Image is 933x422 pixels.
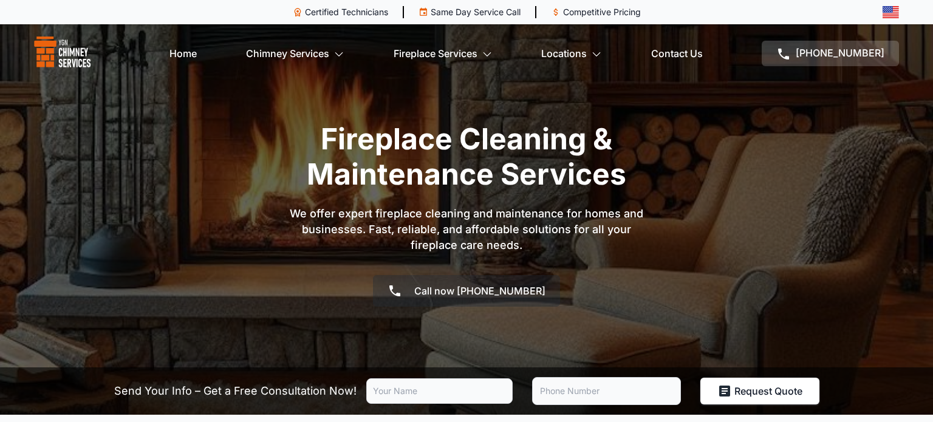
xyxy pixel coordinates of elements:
[394,41,492,66] a: Fireplace Services
[563,6,641,18] p: Competitive Pricing
[246,41,344,66] a: Chimney Services
[541,41,601,66] a: Locations
[431,6,521,18] p: Same Day Service Call
[284,206,649,253] p: We offer expert fireplace cleaning and maintenance for homes and businesses. Fast, reliable, and ...
[114,383,357,400] p: Send Your Info – Get a Free Consultation Now!
[532,377,681,405] input: Phone Number
[796,47,884,59] span: [PHONE_NUMBER]
[34,36,91,70] img: logo
[651,41,703,66] a: Contact Us
[169,41,197,66] a: Home
[700,378,819,404] button: Request Quote
[373,275,560,307] a: Call now [PHONE_NUMBER]
[230,121,703,191] h1: Fireplace Cleaning & Maintenance Services
[305,6,388,18] p: Certified Technicians
[762,41,899,66] a: [PHONE_NUMBER]
[366,378,513,404] input: Your Name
